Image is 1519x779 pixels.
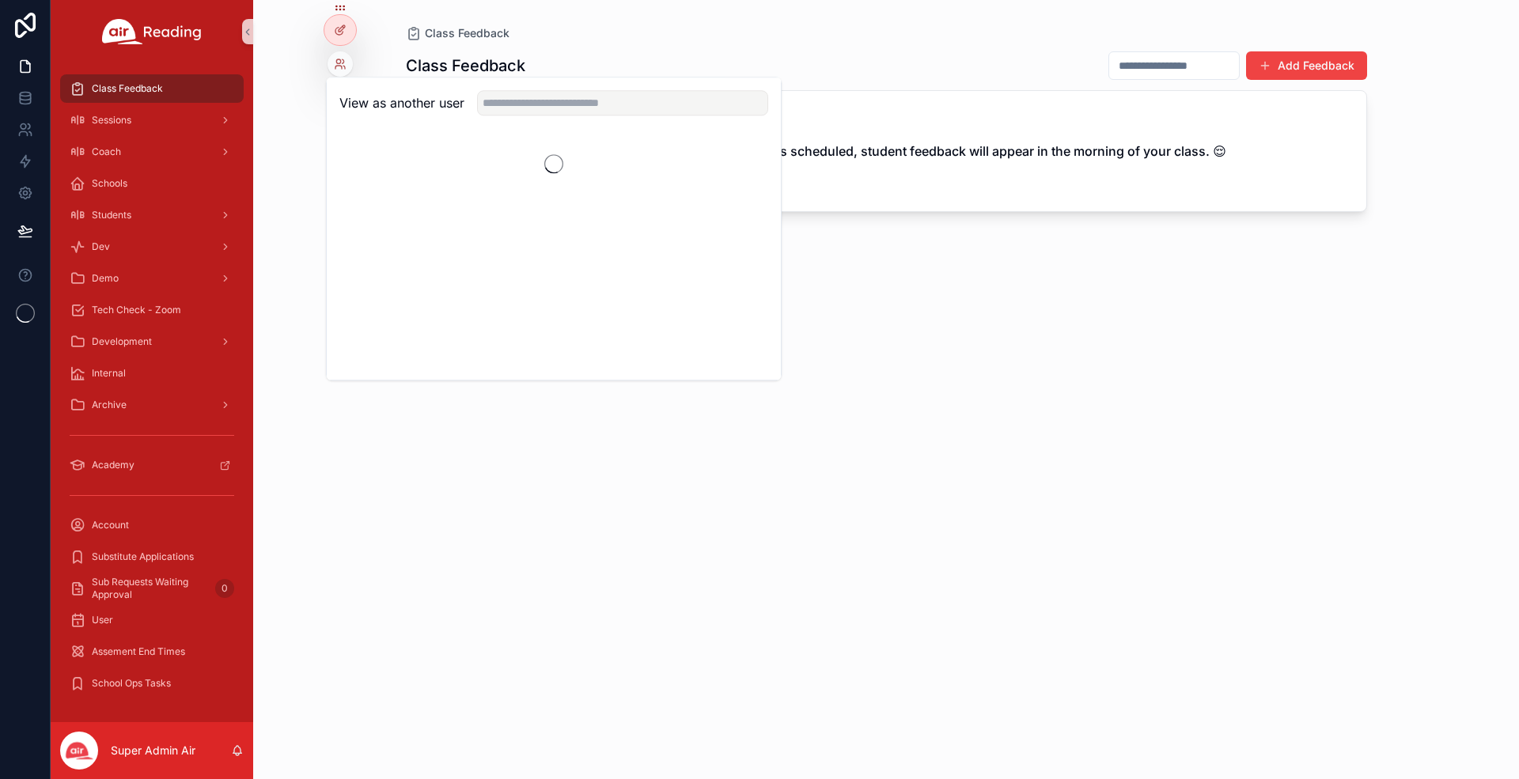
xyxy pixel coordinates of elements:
a: Substitute Applications [60,543,244,571]
span: Sessions [92,114,131,127]
a: Demo [60,264,244,293]
a: Development [60,327,244,356]
a: Sub Requests Waiting Approval0 [60,574,244,603]
a: Tech Check - Zoom [60,296,244,324]
a: Schools [60,169,244,198]
button: Add Feedback [1246,51,1367,80]
h2: No class feedback yet. If you have class scheduled, student feedback will appear in the morning o... [546,142,1226,161]
a: Class Feedback [406,25,509,41]
span: School Ops Tasks [92,677,171,690]
a: Students [60,201,244,229]
a: Sessions [60,106,244,134]
h2: View as another user [339,93,464,112]
span: Schools [92,177,127,190]
span: Class Feedback [425,25,509,41]
span: Coach [92,146,121,158]
span: Archive [92,399,127,411]
a: Internal [60,359,244,388]
span: Dev [92,240,110,253]
span: Development [92,335,152,348]
h1: Class Feedback [406,55,525,77]
span: Academy [92,459,134,471]
a: Dev [60,233,244,261]
a: School Ops Tasks [60,669,244,698]
p: Super Admin Air [111,743,195,758]
div: scrollable content [51,63,253,718]
span: Tech Check - Zoom [92,304,181,316]
img: App logo [102,19,202,44]
span: User [92,614,113,626]
span: Internal [92,367,126,380]
span: Account [92,519,129,531]
a: Class Feedback [60,74,244,103]
span: Students [92,209,131,221]
a: Academy [60,451,244,479]
span: Substitute Applications [92,550,194,563]
a: Archive [60,391,244,419]
a: Account [60,511,244,539]
a: Assement End Times [60,637,244,666]
span: Sub Requests Waiting Approval [92,576,209,601]
div: 0 [215,579,234,598]
span: Assement End Times [92,645,185,658]
a: User [60,606,244,634]
span: Demo [92,272,119,285]
span: Class Feedback [92,82,163,95]
a: Coach [60,138,244,166]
